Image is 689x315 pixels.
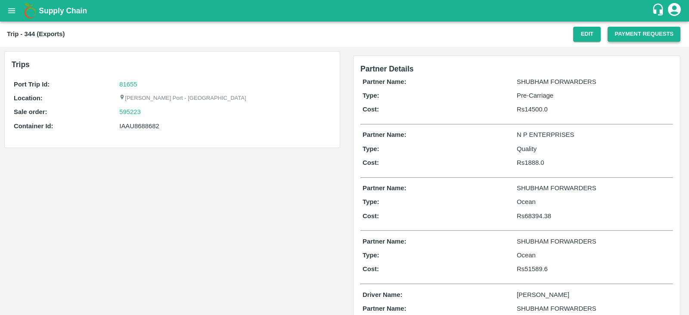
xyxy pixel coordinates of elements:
[363,266,379,272] b: Cost:
[39,5,652,17] a: Supply Chain
[517,105,671,114] p: Rs 14500.0
[517,264,671,274] p: Rs 51589.6
[119,121,331,131] div: IAAU8688682
[119,81,137,88] a: 81655
[39,6,87,15] b: Supply Chain
[363,106,379,113] b: Cost:
[14,95,43,102] b: Location:
[363,238,406,245] b: Partner Name:
[608,27,680,42] button: Payment Requests
[517,91,671,100] p: Pre-Carriage
[573,27,601,42] button: Edit
[363,145,379,152] b: Type:
[119,94,246,102] p: [PERSON_NAME] Port - [GEOGRAPHIC_DATA]
[14,81,50,88] b: Port Trip Id:
[517,77,671,86] p: SHUBHAM FORWARDERS
[363,305,406,312] b: Partner Name:
[363,252,379,259] b: Type:
[363,198,379,205] b: Type:
[7,31,65,37] b: Trip - 344 (Exports)
[517,183,671,193] p: SHUBHAM FORWARDERS
[517,290,671,300] p: [PERSON_NAME]
[517,158,671,167] p: Rs 1888.0
[517,237,671,246] p: SHUBHAM FORWARDERS
[363,78,406,85] b: Partner Name:
[652,3,667,19] div: customer-support
[517,211,671,221] p: Rs 68394.38
[363,291,402,298] b: Driver Name:
[14,123,53,130] b: Container Id:
[2,1,22,21] button: open drawer
[119,107,141,117] a: 595223
[517,130,671,139] p: N P ENTERPRISES
[667,2,682,20] div: account of current user
[360,65,414,73] span: Partner Details
[363,213,379,219] b: Cost:
[517,304,671,313] p: SHUBHAM FORWARDERS
[363,185,406,191] b: Partner Name:
[363,159,379,166] b: Cost:
[363,131,406,138] b: Partner Name:
[517,144,671,154] p: Quality
[517,197,671,207] p: Ocean
[14,108,47,115] b: Sale order:
[22,2,39,19] img: logo
[517,250,671,260] p: Ocean
[12,60,30,69] b: Trips
[363,92,379,99] b: Type:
